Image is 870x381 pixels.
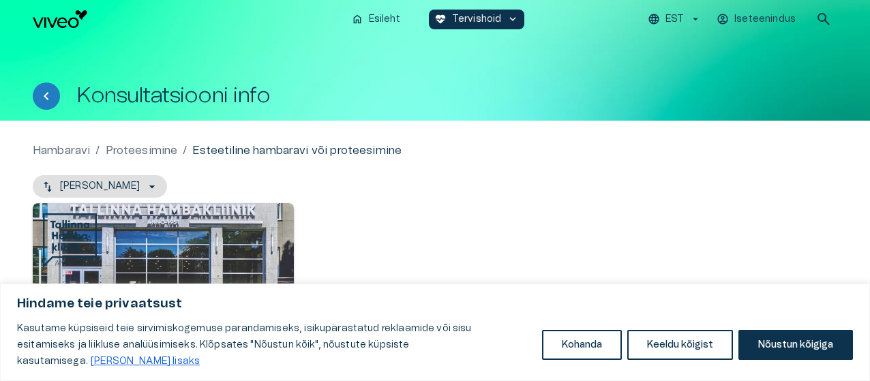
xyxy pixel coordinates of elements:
[351,13,363,25] span: home
[815,11,832,27] span: search
[627,330,733,360] button: Keeldu kõigist
[33,10,340,28] a: Navigate to homepage
[70,11,90,22] span: Help
[665,12,684,27] p: EST
[33,175,167,198] button: [PERSON_NAME]
[95,142,100,159] p: /
[33,10,87,28] img: Viveo logo
[192,142,402,159] p: Esteetiline hambaravi või proteesimine
[60,179,140,194] p: [PERSON_NAME]
[452,12,502,27] p: Tervishoid
[734,12,796,27] p: Iseteenindus
[434,13,447,25] span: ecg_heart
[738,330,853,360] button: Nõustun kõigiga
[715,10,799,29] button: Iseteenindus
[646,10,704,29] button: EST
[17,320,532,369] p: Kasutame küpsiseid teie sirvimiskogemuse parandamiseks, isikupärastatud reklaamide või sisu esita...
[346,10,407,29] button: homeEsileht
[369,12,400,27] p: Esileht
[810,5,837,33] button: open search modal
[106,142,178,159] a: Proteesimine
[183,142,187,159] p: /
[542,330,622,360] button: Kohanda
[90,356,200,367] a: Loe lisaks
[17,296,853,312] p: Hindame teie privaatsust
[43,213,97,268] img: Tallinna Hambakliinik logo
[507,13,519,25] span: keyboard_arrow_down
[76,84,270,108] h1: Konsultatsiooni info
[33,82,60,110] button: Tagasi
[33,142,90,159] a: Hambaravi
[429,10,525,29] button: ecg_heartTervishoidkeyboard_arrow_down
